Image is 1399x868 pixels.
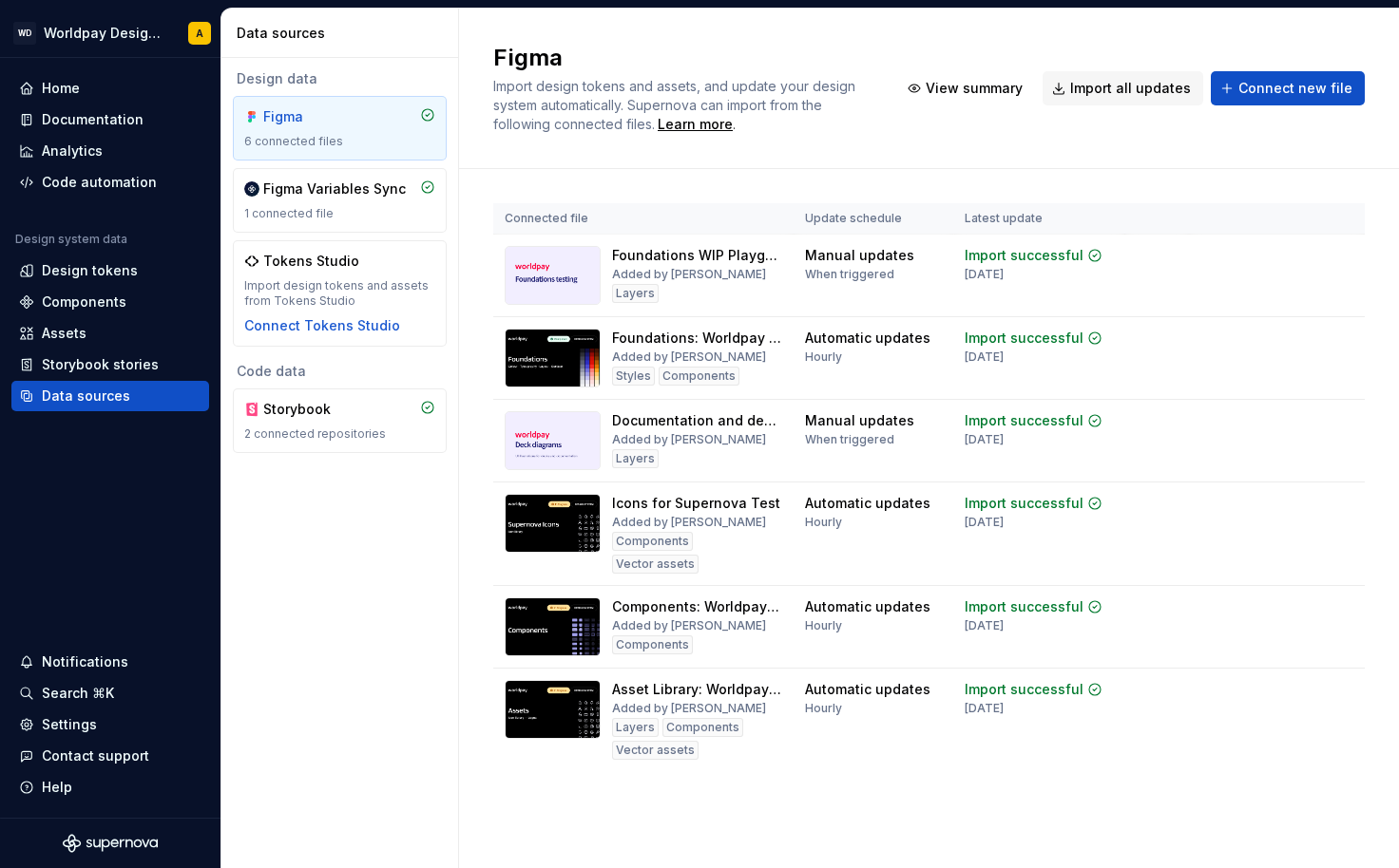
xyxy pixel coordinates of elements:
[11,709,209,740] a: Settings
[662,718,743,737] div: Components
[42,684,114,703] div: Search ⌘K
[493,203,794,235] th: Connected file
[658,115,733,134] a: Learn more
[4,12,217,53] button: WDWorldpay Design SystemA
[805,701,842,716] div: Hourly
[612,597,782,616] div: Components: Worldpay Design System
[612,701,766,716] div: Added by [PERSON_NAME]
[1211,71,1365,105] button: Connect new file
[965,618,1004,633] div: [DATE]
[805,515,842,530] div: Hourly
[965,411,1083,430] div: Import successful
[805,494,930,513] div: Automatic updates
[11,678,209,708] button: Search ⌘K
[13,22,36,45] div: WD
[965,329,1083,348] div: Import successful
[965,701,1004,716] div: [DATE]
[237,24,450,43] div: Data sources
[965,680,1083,699] div: Import successful
[42,261,138,280] div: Design tokens
[42,715,97,734] div: Settings
[805,411,914,430] div: Manual updates
[965,246,1083,265] div: Import successful
[11,772,209,802] button: Help
[965,349,1004,365] div: [DATE]
[805,329,930,348] div: Automatic updates
[965,267,1004,282] div: [DATE]
[965,432,1004,447] div: [DATE]
[44,24,165,43] div: Worldpay Design System
[42,142,103,160] div: Analytics
[244,134,435,149] div: 6 connected files
[612,246,782,265] div: Foundations WIP Playground - Design
[1070,79,1191,98] span: Import all updates
[11,167,209,198] a: Code automation
[805,597,930,616] div: Automatic updates
[233,96,447,160] a: Figma6 connected files
[965,515,1004,530] div: [DATE]
[612,532,693,551] div: Components
[898,71,1035,105] button: View summary
[263,252,359,271] div: Tokens Studio
[953,203,1124,235] th: Latest update
[1238,79,1352,98] span: Connect new file
[42,355,159,374] div: Storybook stories
[244,426,435,442] div: 2 connected repositories
[493,43,875,73] h2: Figma
[612,349,766,365] div: Added by [PERSON_NAME]
[655,118,736,132] span: .
[263,107,355,126] div: Figma
[233,362,447,381] div: Code data
[11,318,209,349] a: Assets
[612,449,659,468] div: Layers
[805,680,930,699] div: Automatic updates
[244,206,435,221] div: 1 connected file
[11,381,209,411] a: Data sources
[11,73,209,104] a: Home
[11,104,209,135] a: Documentation
[612,635,693,654] div: Components
[1043,71,1203,105] button: Import all updates
[612,411,782,430] div: Documentation and deck diagrams
[42,778,72,797] div: Help
[612,555,699,574] div: Vector assets
[612,618,766,633] div: Added by [PERSON_NAME]
[11,287,209,317] a: Components
[805,246,914,265] div: Manual updates
[42,173,157,192] div: Code automation
[805,349,842,365] div: Hourly
[63,834,158,853] svg: Supernova Logo
[612,494,780,513] div: Icons for Supernova Test
[15,232,127,247] div: Design system data
[805,267,894,282] div: When triggered
[196,26,203,41] div: A
[659,367,739,386] div: Components
[42,652,128,671] div: Notifications
[612,432,766,447] div: Added by [PERSON_NAME]
[42,746,149,765] div: Contact support
[42,387,130,406] div: Data sources
[612,329,782,348] div: Foundations: Worldpay Design System
[11,255,209,286] a: Design tokens
[965,597,1083,616] div: Import successful
[244,278,435,309] div: Import design tokens and assets from Tokens Studio
[805,432,894,447] div: When triggered
[926,79,1023,98] span: View summary
[11,647,209,677] button: Notifications
[11,741,209,771] button: Contact support
[612,741,699,760] div: Vector assets
[493,78,859,132] span: Import design tokens and assets, and update your design system automatically. Supernova can impor...
[612,284,659,303] div: Layers
[11,349,209,380] a: Storybook stories
[42,292,126,311] div: Components
[612,680,782,699] div: Asset Library: Worldpay Design System
[965,494,1083,513] div: Import successful
[794,203,954,235] th: Update schedule
[233,388,447,453] a: Storybook2 connected repositories
[244,316,400,335] button: Connect Tokens Studio
[233,240,447,347] a: Tokens StudioImport design tokens and assets from Tokens StudioConnect Tokens Studio
[612,718,659,737] div: Layers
